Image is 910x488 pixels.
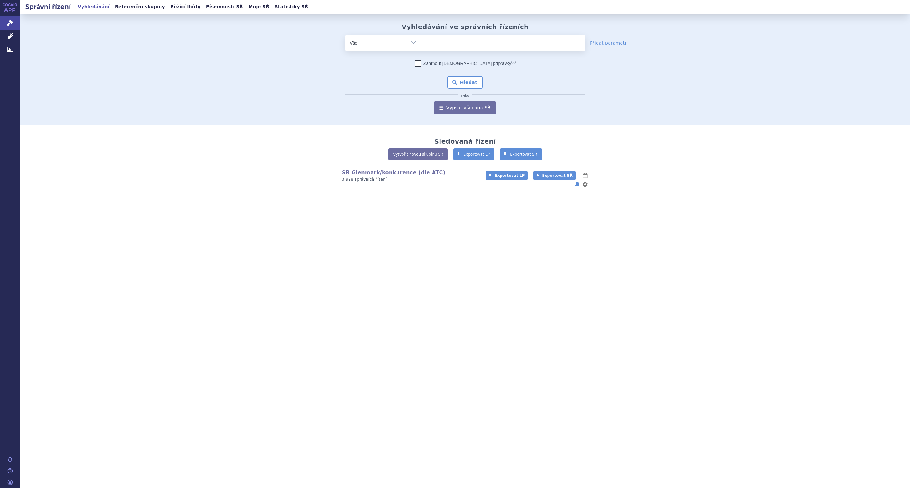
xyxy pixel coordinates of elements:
a: Exportovat SŘ [500,148,542,160]
a: Vypsat všechna SŘ [434,101,496,114]
a: Referenční skupiny [113,3,167,11]
a: Exportovat SŘ [533,171,576,180]
a: Statistiky SŘ [273,3,310,11]
a: Přidat parametr [590,40,627,46]
a: Vyhledávání [76,3,112,11]
a: Písemnosti SŘ [204,3,245,11]
a: Běžící lhůty [168,3,203,11]
a: Exportovat LP [486,171,528,180]
a: Moje SŘ [246,3,271,11]
a: SŘ Glenmark/konkurence (dle ATC) [342,170,445,176]
button: lhůty [582,172,588,179]
button: Hledat [447,76,483,89]
label: Zahrnout [DEMOGRAPHIC_DATA] přípravky [415,60,516,67]
h2: Sledovaná řízení [434,138,496,145]
h2: Správní řízení [20,2,76,11]
a: Exportovat LP [453,148,495,160]
span: Exportovat LP [494,173,525,178]
abbr: (?) [511,60,516,64]
button: notifikace [574,181,580,188]
button: nastavení [582,181,588,188]
i: nebo [458,94,472,98]
h2: Vyhledávání ve správních řízeních [402,23,529,31]
span: Exportovat SŘ [510,152,537,157]
span: Exportovat SŘ [542,173,573,178]
a: Vytvořit novou skupinu SŘ [388,148,448,160]
p: 3 928 správních řízení [342,177,477,182]
span: Exportovat LP [464,152,490,157]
